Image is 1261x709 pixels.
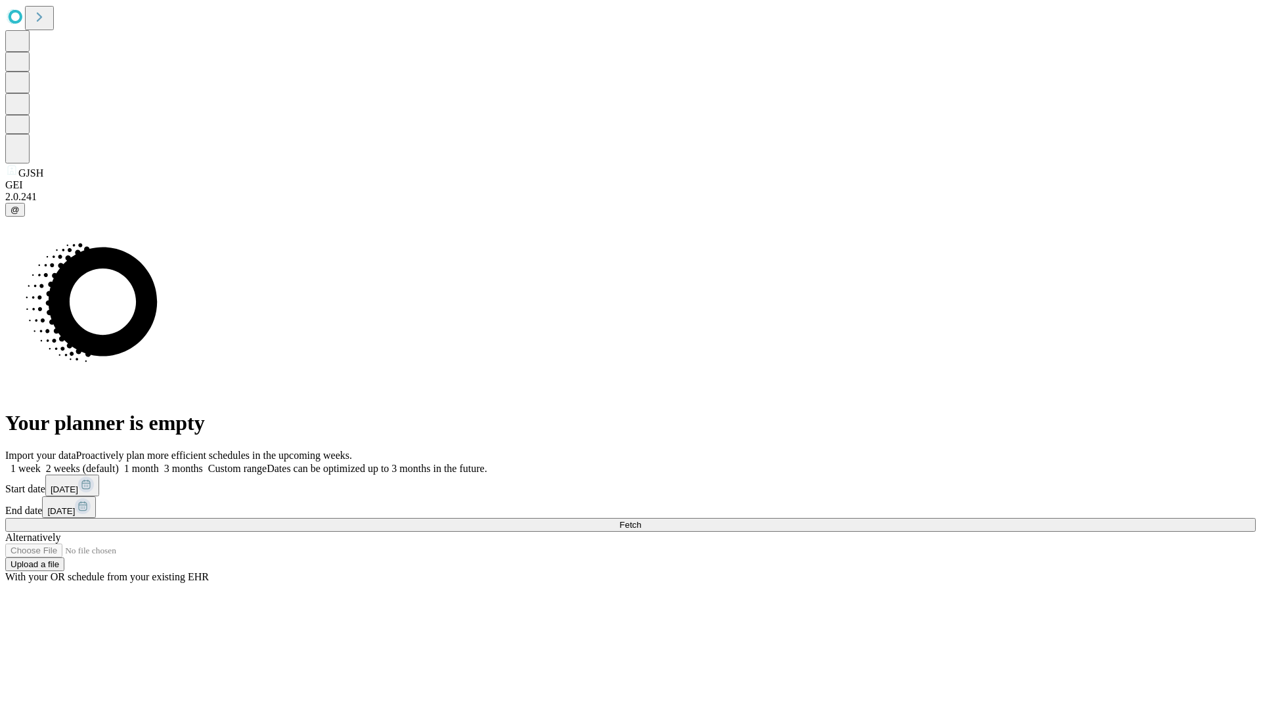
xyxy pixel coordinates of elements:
span: 1 week [11,463,41,474]
span: @ [11,205,20,215]
div: GEI [5,179,1256,191]
span: 3 months [164,463,203,474]
span: Custom range [208,463,267,474]
button: Fetch [5,518,1256,532]
button: @ [5,203,25,217]
span: 2 weeks (default) [46,463,119,474]
span: Alternatively [5,532,60,543]
div: Start date [5,475,1256,496]
span: Fetch [619,520,641,530]
span: With your OR schedule from your existing EHR [5,571,209,582]
span: [DATE] [47,506,75,516]
button: Upload a file [5,557,64,571]
span: 1 month [124,463,159,474]
button: [DATE] [45,475,99,496]
span: Proactively plan more efficient schedules in the upcoming weeks. [76,450,352,461]
h1: Your planner is empty [5,411,1256,435]
span: GJSH [18,167,43,179]
span: [DATE] [51,484,78,494]
div: 2.0.241 [5,191,1256,203]
div: End date [5,496,1256,518]
span: Import your data [5,450,76,461]
span: Dates can be optimized up to 3 months in the future. [267,463,487,474]
button: [DATE] [42,496,96,518]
